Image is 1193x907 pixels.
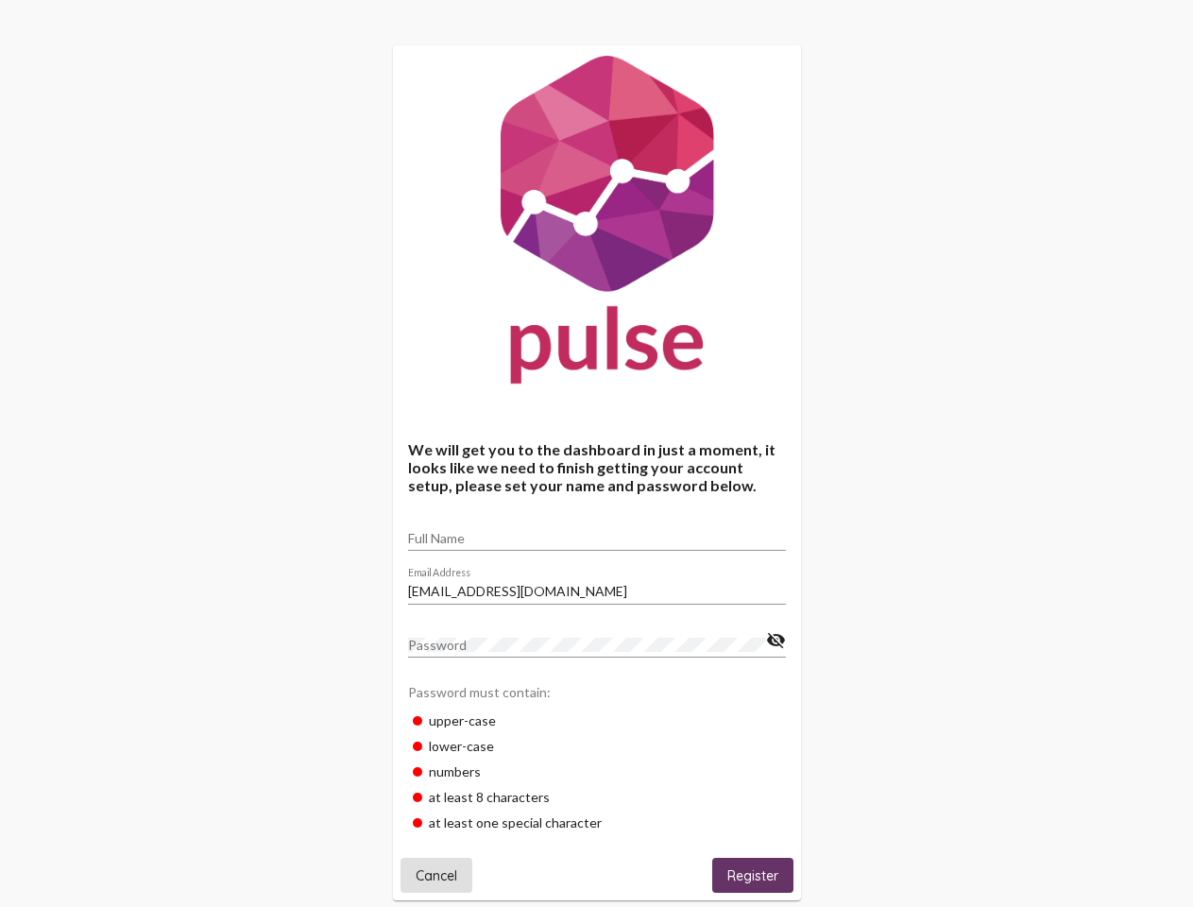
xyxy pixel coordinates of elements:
[727,867,778,884] span: Register
[416,867,457,884] span: Cancel
[408,440,786,494] h4: We will get you to the dashboard in just a moment, it looks like we need to finish getting your a...
[408,759,786,784] div: numbers
[408,810,786,835] div: at least one special character
[408,784,786,810] div: at least 8 characters
[401,858,472,893] button: Cancel
[408,708,786,733] div: upper-case
[408,675,786,708] div: Password must contain:
[766,629,786,652] mat-icon: visibility_off
[408,733,786,759] div: lower-case
[393,45,801,402] img: Pulse For Good Logo
[712,858,793,893] button: Register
